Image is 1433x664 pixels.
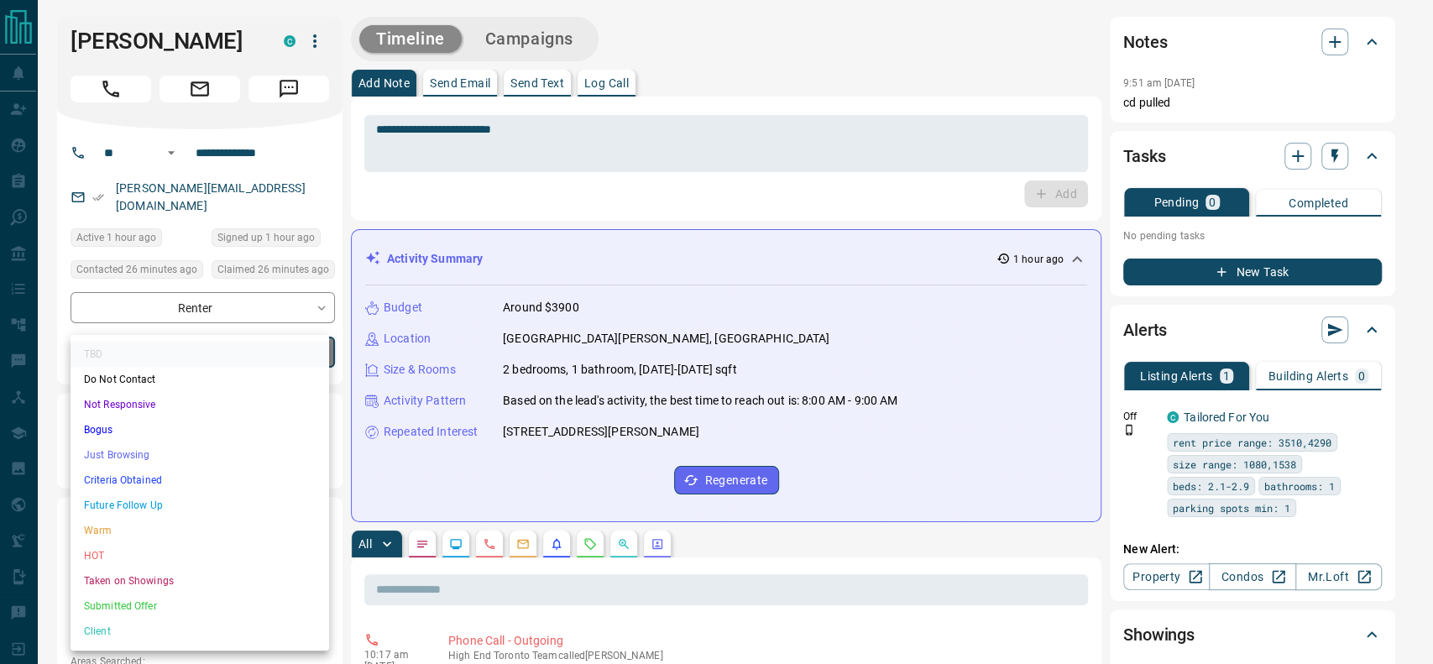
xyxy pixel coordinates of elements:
li: Just Browsing [71,442,329,468]
li: HOT [71,543,329,568]
li: Taken on Showings [71,568,329,593]
li: Submitted Offer [71,593,329,619]
li: Future Follow Up [71,493,329,518]
li: Warm [71,518,329,543]
li: Not Responsive [71,392,329,417]
li: Bogus [71,417,329,442]
li: Client [71,619,329,644]
li: Do Not Contact [71,367,329,392]
li: Criteria Obtained [71,468,329,493]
